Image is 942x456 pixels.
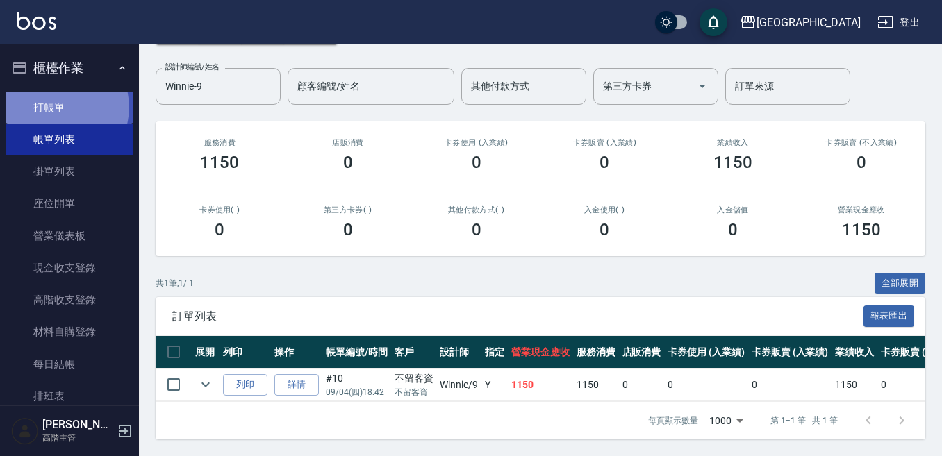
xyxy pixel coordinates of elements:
[301,205,396,214] h2: 第三方卡券(-)
[220,336,271,369] th: 列印
[6,124,133,155] a: 帳單列表
[770,414,838,427] p: 第 1–1 筆 共 1 筆
[832,336,877,369] th: 業績收入
[872,10,925,35] button: 登出
[172,138,267,147] h3: 服務消費
[195,374,216,395] button: expand row
[757,14,861,31] div: [GEOGRAPHIC_DATA]
[6,50,133,86] button: 櫃檯作業
[875,273,926,294] button: 全部展開
[700,8,727,36] button: save
[301,138,396,147] h2: 店販消費
[6,252,133,284] a: 現金收支登錄
[429,138,524,147] h2: 卡券使用 (入業績)
[863,305,915,327] button: 報表匯出
[395,371,433,386] div: 不留客資
[156,277,194,289] p: 共 1 筆, 1 / 1
[472,153,481,172] h3: 0
[271,336,322,369] th: 操作
[200,153,239,172] h3: 1150
[691,75,713,97] button: Open
[664,369,748,401] td: 0
[274,374,319,396] a: 詳情
[343,220,353,239] h3: 0
[842,220,881,239] h3: 1150
[863,309,915,322] a: 報表匯出
[6,187,133,219] a: 座位開單
[6,220,133,252] a: 營業儀表板
[600,220,609,239] h3: 0
[172,205,267,214] h2: 卡券使用(-)
[322,336,391,369] th: 帳單編號/時間
[813,138,909,147] h2: 卡券販賣 (不入業績)
[734,8,866,37] button: [GEOGRAPHIC_DATA]
[508,336,573,369] th: 營業現金應收
[704,402,748,439] div: 1000
[395,386,433,398] p: 不留客資
[343,153,353,172] h3: 0
[573,369,619,401] td: 1150
[6,284,133,316] a: 高階收支登錄
[619,369,665,401] td: 0
[619,336,665,369] th: 店販消費
[223,374,267,396] button: 列印
[686,138,781,147] h2: 業績收入
[11,417,39,445] img: Person
[165,62,220,72] label: 設計師編號/姓名
[600,153,609,172] h3: 0
[6,316,133,348] a: 材料自購登錄
[557,138,652,147] h2: 卡券販賣 (入業績)
[436,369,481,401] td: Winnie /9
[322,369,391,401] td: #10
[686,205,781,214] h2: 入金儲值
[573,336,619,369] th: 服務消費
[664,336,748,369] th: 卡券使用 (入業績)
[728,220,738,239] h3: 0
[813,205,909,214] h2: 營業現金應收
[42,418,113,432] h5: [PERSON_NAME]
[648,414,698,427] p: 每頁顯示數量
[748,336,832,369] th: 卡券販賣 (入業績)
[436,336,481,369] th: 設計師
[215,220,224,239] h3: 0
[857,153,866,172] h3: 0
[326,386,388,398] p: 09/04 (四) 18:42
[391,336,437,369] th: 客戶
[6,348,133,380] a: 每日結帳
[481,336,508,369] th: 指定
[508,369,573,401] td: 1150
[472,220,481,239] h3: 0
[429,205,524,214] h2: 其他付款方式(-)
[557,205,652,214] h2: 入金使用(-)
[713,153,752,172] h3: 1150
[192,336,220,369] th: 展開
[6,92,133,124] a: 打帳單
[172,310,863,323] span: 訂單列表
[748,369,832,401] td: 0
[42,432,113,444] p: 高階主管
[17,12,56,30] img: Logo
[6,155,133,187] a: 掛單列表
[481,369,508,401] td: Y
[832,369,877,401] td: 1150
[6,380,133,412] a: 排班表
